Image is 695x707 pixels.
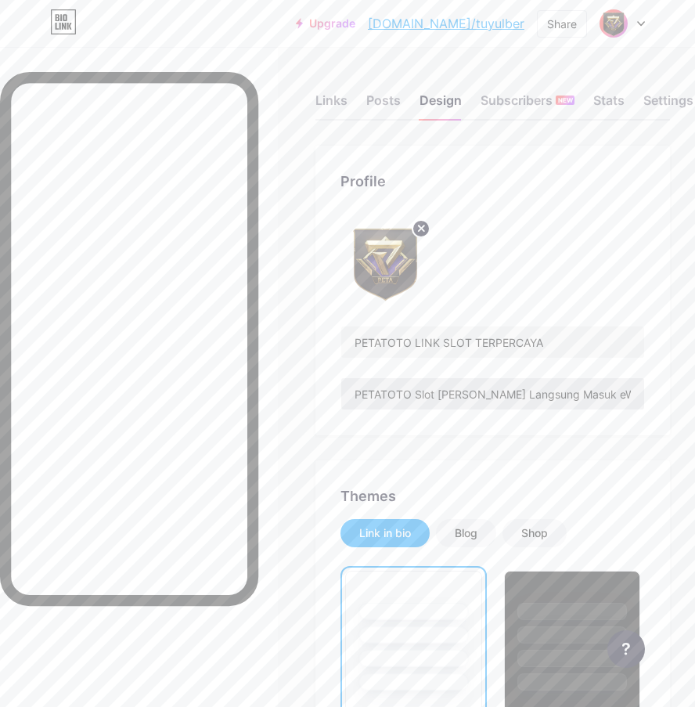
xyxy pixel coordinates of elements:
[481,91,574,119] div: Subscribers
[593,91,625,119] div: Stats
[341,326,644,358] input: Name
[340,171,645,192] div: Profile
[558,96,573,105] span: NEW
[366,91,401,119] div: Posts
[359,525,411,541] div: Link in bio
[455,525,477,541] div: Blog
[368,14,524,33] a: [DOMAIN_NAME]/tuyulber
[521,525,548,541] div: Shop
[547,16,577,32] div: Share
[643,91,693,119] div: Settings
[340,485,645,507] div: Themes
[341,378,644,409] input: Bio
[340,217,430,307] img: Tuyul Beranak
[599,9,628,38] img: Tuyul Beranak
[296,17,355,30] a: Upgrade
[420,91,462,119] div: Design
[315,91,347,119] div: Links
